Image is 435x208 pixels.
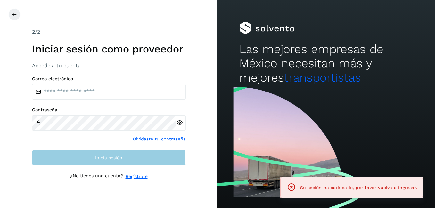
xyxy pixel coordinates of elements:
a: Regístrate [126,173,148,180]
label: Contraseña [32,107,186,113]
span: 2 [32,29,35,35]
span: Inicia sesión [95,156,122,160]
h1: Iniciar sesión como proveedor [32,43,186,55]
button: Inicia sesión [32,150,186,165]
span: transportistas [284,71,361,84]
h2: Las mejores empresas de México necesitan más y mejores [239,42,413,85]
label: Correo electrónico [32,76,186,82]
h3: Accede a tu cuenta [32,62,186,68]
p: ¿No tienes una cuenta? [70,173,123,180]
div: /2 [32,28,186,36]
a: Olvidaste tu contraseña [133,136,186,142]
span: Su sesión ha caducado, por favor vuelva a ingresar. [300,185,417,190]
